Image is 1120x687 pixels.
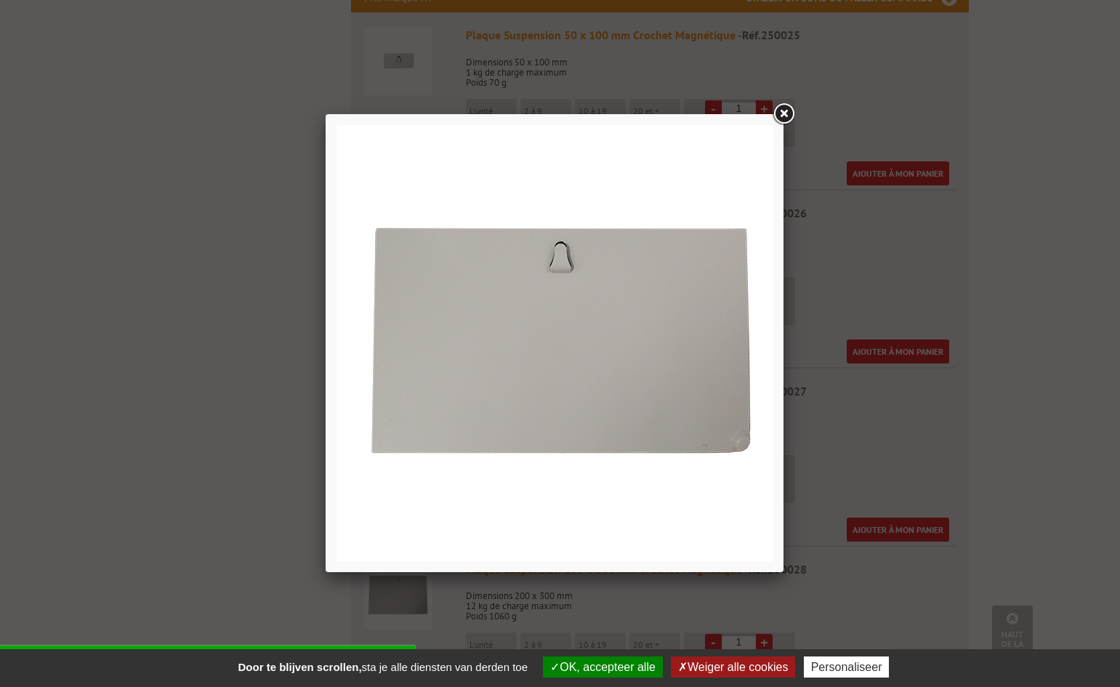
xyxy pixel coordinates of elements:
[804,656,890,678] button: Personaliseer (modaal venster)
[671,656,795,678] button: Weiger alle cookies
[770,101,797,127] a: Close
[543,656,663,678] button: OK, accepteer alle
[231,661,536,673] span: sta je alle diensten van derden toe
[238,661,362,673] strong: Door te blijven scrollen,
